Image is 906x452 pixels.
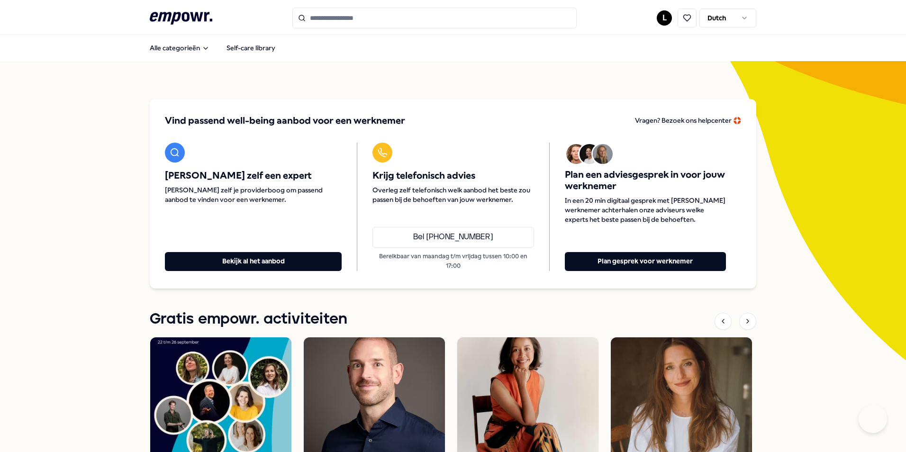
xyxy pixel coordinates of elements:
button: Bekijk al het aanbod [165,252,342,271]
a: Self-care library [219,38,283,57]
img: Avatar [566,144,586,164]
span: Plan een adviesgesprek in voor jouw werknemer [565,169,726,192]
span: [PERSON_NAME] zelf je providerboog om passend aanbod te vinden voor een werknemer. [165,185,342,204]
span: Krijg telefonisch advies [372,170,534,181]
input: Search for products, categories or subcategories [292,8,577,28]
a: Bel [PHONE_NUMBER] [372,227,534,248]
button: Plan gesprek voor werknemer [565,252,726,271]
span: In een 20 min digitaal gesprek met [PERSON_NAME] werknemer achterhalen onze adviseurs welke exper... [565,196,726,224]
span: Vind passend well-being aanbod voor een werknemer [165,114,405,127]
span: [PERSON_NAME] zelf een expert [165,170,342,181]
h1: Gratis empowr. activiteiten [150,307,347,331]
button: L [657,10,672,26]
img: Avatar [580,144,599,164]
span: Vragen? Bezoek ons helpcenter 🛟 [635,117,741,124]
a: Vragen? Bezoek ons helpcenter 🛟 [635,114,741,127]
iframe: Help Scout Beacon - Open [859,405,887,433]
img: Avatar [593,144,613,164]
button: Alle categorieën [142,38,217,57]
span: Overleg zelf telefonisch welk aanbod het beste zou passen bij de behoeften van jouw werknemer. [372,185,534,204]
p: Bereikbaar van maandag t/m vrijdag tussen 10:00 en 17:00 [372,252,534,271]
nav: Main [142,38,283,57]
